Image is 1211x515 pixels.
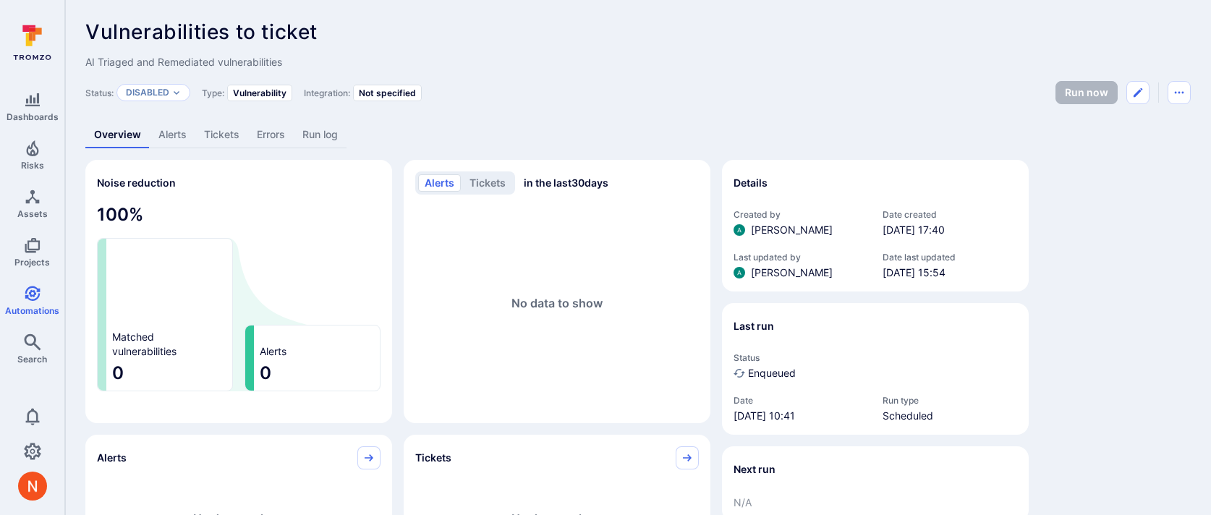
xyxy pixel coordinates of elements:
[18,472,47,501] div: Neeren Patki
[97,203,381,226] span: 100 %
[7,111,59,122] span: Dashboards
[21,160,44,171] span: Risks
[883,223,1017,237] span: [DATE] 17:40
[97,176,176,189] span: Noise reduction
[463,174,512,192] button: tickets
[172,88,181,97] button: Expand dropdown
[751,223,833,237] span: [PERSON_NAME]
[5,305,59,316] span: Automations
[734,409,868,423] span: [DATE] 10:41
[734,352,1017,363] span: Status
[85,122,150,148] a: Overview
[734,267,745,278] img: ACg8ocLSa5mPYBaXNx3eFu_EmspyJX0laNWN7cXOFirfQ7srZveEpg=s96-c
[734,209,868,220] span: Created by
[524,176,608,190] span: in the last 30 days
[748,366,796,380] span: Enqueued
[415,451,451,465] span: Tickets
[97,451,127,465] span: Alerts
[751,265,833,280] span: [PERSON_NAME]
[126,87,169,98] button: Disabled
[85,122,1191,148] div: Automation tabs
[260,344,286,359] span: Alerts
[85,55,1191,69] span: Edit description
[883,252,1017,263] span: Date last updated
[734,224,745,236] img: ACg8ocLSa5mPYBaXNx3eFu_EmspyJX0laNWN7cXOFirfQ7srZveEpg=s96-c
[883,409,1017,423] span: Scheduled
[722,160,1029,291] section: Details widget
[722,303,1029,435] section: Last run widget
[734,319,774,333] h2: Last run
[359,88,416,98] span: Not specified
[734,495,1017,510] span: N/A
[112,330,177,359] span: Matched vulnerabilities
[883,265,1017,280] span: [DATE] 15:54
[734,462,776,477] h2: Next run
[511,296,603,310] span: No data to show
[883,209,1017,220] span: Date created
[17,208,48,219] span: Assets
[85,20,318,44] span: Vulnerabilities to ticket
[734,252,868,263] span: Last updated by
[18,472,47,501] img: ACg8ocIprwjrgDQnDsNSk9Ghn5p5-B8DpAKWoJ5Gi9syOE4K59tr4Q=s96-c
[734,224,745,236] div: Arjan Dehar
[112,362,226,385] span: 0
[1126,81,1150,104] button: Edit automation
[734,267,745,278] div: Arjan Dehar
[1055,81,1118,104] button: Run automation
[260,362,374,385] span: 0
[85,88,114,98] span: Status:
[294,122,347,148] a: Run log
[150,122,195,148] a: Alerts
[227,85,292,101] div: Vulnerability
[14,257,50,268] span: Projects
[883,395,1017,406] span: Run type
[248,122,294,148] a: Errors
[304,88,350,98] span: Integration:
[734,176,768,190] h2: Details
[195,122,248,148] a: Tickets
[418,174,461,192] button: alerts
[404,160,710,423] div: Alerts/Tickets trend
[734,395,868,406] span: Date
[1168,81,1191,104] button: Automation menu
[17,354,47,365] span: Search
[202,88,224,98] span: Type:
